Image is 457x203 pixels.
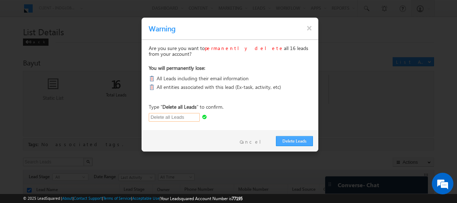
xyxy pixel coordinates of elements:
span: permanently delete [205,45,284,51]
p: All Leads including their email information [157,74,249,83]
p: Warning [142,18,318,33]
button: × [307,22,312,34]
a: Acceptable Use [132,196,160,200]
p: Type " " to confirm. [149,103,223,111]
span: Your Leadsquared Account Number is [161,196,243,201]
span: 77195 [232,196,243,201]
a: About [62,196,73,200]
input: Type here... [149,113,200,122]
p: You will permanently lose: [149,65,311,71]
span: © 2025 LeadSquared | | | | | [23,195,243,202]
a: Terms of Service [103,196,131,200]
p: Are you sure you want to all 16 leads from your account? [149,45,311,57]
b: Delete all Leads [162,103,197,110]
p: All entities associated with this lead (Ex-task, activity, etc) [157,84,281,90]
button: Delete Leads [276,136,313,146]
a: Contact Support [74,196,102,200]
a: Cancel [240,139,267,145]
